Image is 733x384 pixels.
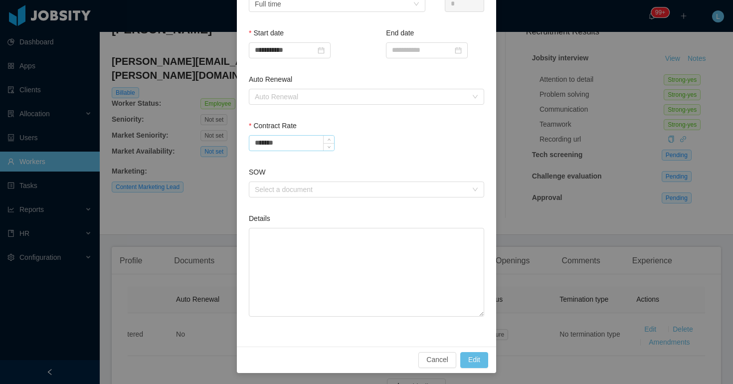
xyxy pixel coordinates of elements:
[249,29,284,37] label: Start date
[413,1,419,8] i: icon: down
[328,138,331,142] i: icon: up
[455,47,462,54] i: icon: calendar
[324,136,334,143] span: Increase Value
[249,214,270,222] label: Details
[418,352,456,368] button: Cancel
[249,122,297,130] label: Contract Rate
[386,29,414,37] label: End date
[255,185,467,194] div: Select a document
[318,47,325,54] i: icon: calendar
[460,352,488,368] button: Edit
[472,94,478,101] i: icon: down
[328,145,331,149] i: icon: down
[249,136,334,151] input: Contract Rate
[324,143,334,151] span: Decrease Value
[255,92,467,102] div: Auto Renewal
[249,168,265,176] label: SOW
[249,75,292,83] label: Auto Renewal
[249,228,484,317] textarea: Details
[472,187,478,193] i: icon: down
